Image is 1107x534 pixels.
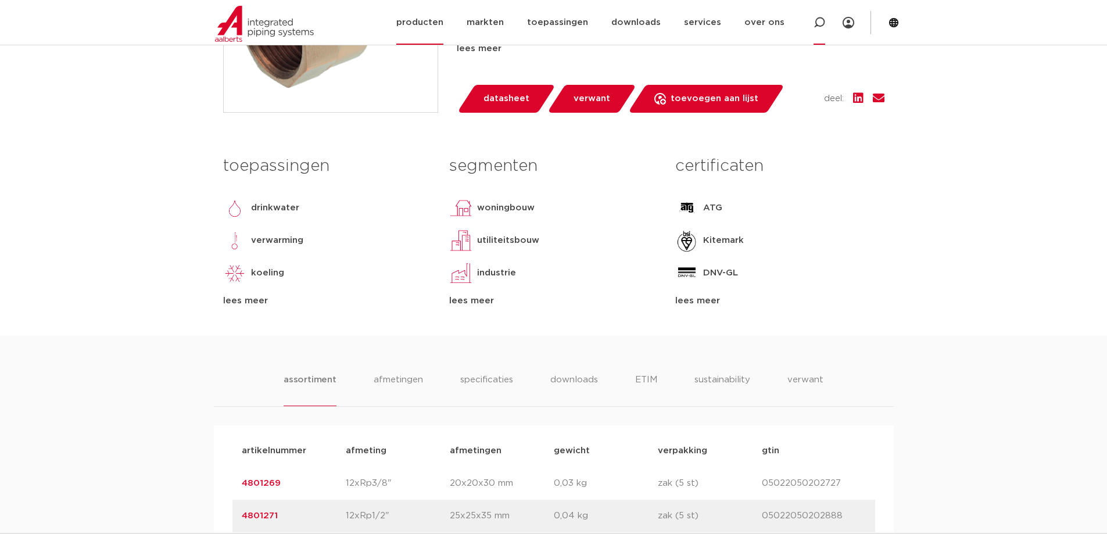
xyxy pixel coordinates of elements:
img: koeling [223,261,246,285]
h3: segmenten [449,155,658,178]
p: 05022050202727 [762,476,866,490]
span: datasheet [483,89,529,108]
a: 4801271 [242,511,278,520]
li: sustainability [694,373,750,406]
li: assortiment [284,373,336,406]
div: lees meer [457,42,884,56]
span: toevoegen aan lijst [671,89,758,108]
h3: certificaten [675,155,884,178]
p: drinkwater [251,201,299,215]
a: datasheet [457,85,556,113]
p: verwarming [251,234,303,248]
li: specificaties [460,373,513,406]
p: 12xRp1/2" [346,509,450,523]
img: ATG [675,196,698,220]
p: 25x25x35 mm [450,509,554,523]
li: ETIM [635,373,657,406]
p: 20x20x30 mm [450,476,554,490]
h3: toepassingen [223,155,432,178]
img: woningbouw [449,196,472,220]
p: koeling [251,266,284,280]
a: 4801269 [242,479,281,488]
p: afmeting [346,444,450,458]
p: utiliteitsbouw [477,234,539,248]
p: zak (5 st) [658,476,762,490]
div: lees meer [449,294,658,308]
a: verwant [547,85,636,113]
p: DNV-GL [703,266,738,280]
p: artikelnummer [242,444,346,458]
img: utiliteitsbouw [449,229,472,252]
li: downloads [550,373,598,406]
li: verwant [787,373,823,406]
img: drinkwater [223,196,246,220]
p: 05022050202888 [762,509,866,523]
li: afmetingen [374,373,423,406]
p: zak (5 st) [658,509,762,523]
p: verpakking [658,444,762,458]
p: Kitemark [703,234,744,248]
img: Kitemark [675,229,698,252]
img: DNV-GL [675,261,698,285]
p: gewicht [554,444,658,458]
img: industrie [449,261,472,285]
span: verwant [574,89,610,108]
div: lees meer [223,294,432,308]
p: gtin [762,444,866,458]
img: verwarming [223,229,246,252]
p: 0,04 kg [554,509,658,523]
div: lees meer [675,294,884,308]
p: afmetingen [450,444,554,458]
p: ATG [703,201,722,215]
p: industrie [477,266,516,280]
span: deel: [824,92,844,106]
p: 0,03 kg [554,476,658,490]
p: 12xRp3/8" [346,476,450,490]
p: woningbouw [477,201,535,215]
